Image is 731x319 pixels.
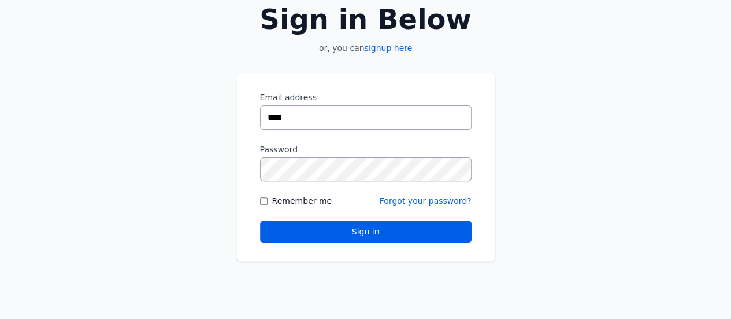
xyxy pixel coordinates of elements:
p: or, you can [236,42,495,54]
a: signup here [364,43,412,53]
label: Password [260,144,472,155]
button: Sign in [260,221,472,243]
h2: Sign in Below [236,5,495,33]
label: Remember me [272,195,332,207]
label: Email address [260,91,472,103]
a: Forgot your password? [380,196,472,206]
